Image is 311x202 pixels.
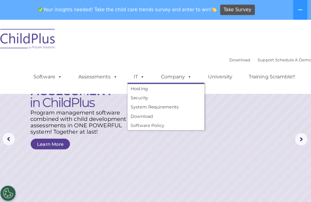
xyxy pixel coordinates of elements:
[33,137,72,148] a: Learn More
[129,120,205,129] a: Software Policy
[38,4,220,16] span: Your insights needed! Take the child care trends survey and enter to win!
[129,70,152,82] a: IT
[74,70,125,82] a: Assessments
[213,7,217,12] img: 👏
[129,83,205,92] a: Hosting
[258,57,274,62] a: Support
[33,108,132,134] rs-layer: Program management software combined with child development assessments in ONE POWERFUL system! T...
[203,70,239,82] a: University
[3,184,18,199] button: Cookies Settings
[129,111,205,120] a: Download
[129,101,205,111] a: System Requirements
[221,5,255,15] a: Take Survey
[129,92,205,101] a: Security
[275,57,311,62] a: Schedule A Demo
[156,70,199,82] a: Company
[230,57,311,62] font: |
[243,70,301,82] a: Training Scramble!!
[41,7,45,12] img: ✅
[230,57,251,62] a: Download
[30,70,70,82] a: Software
[224,5,251,15] span: Take Survey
